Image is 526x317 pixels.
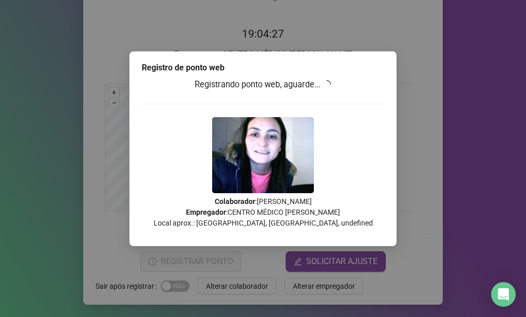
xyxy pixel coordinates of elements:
[215,197,255,206] strong: Colaborador
[142,62,384,74] div: Registro de ponto web
[186,208,226,216] strong: Empregador
[212,117,314,193] img: 9k=
[142,196,384,229] p: : [PERSON_NAME] : CENTRO MÉDICO [PERSON_NAME] Local aprox.: [GEOGRAPHIC_DATA], [GEOGRAPHIC_DATA],...
[322,79,332,89] span: loading
[491,282,516,307] div: Open Intercom Messenger
[142,78,384,91] h3: Registrando ponto web, aguarde...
